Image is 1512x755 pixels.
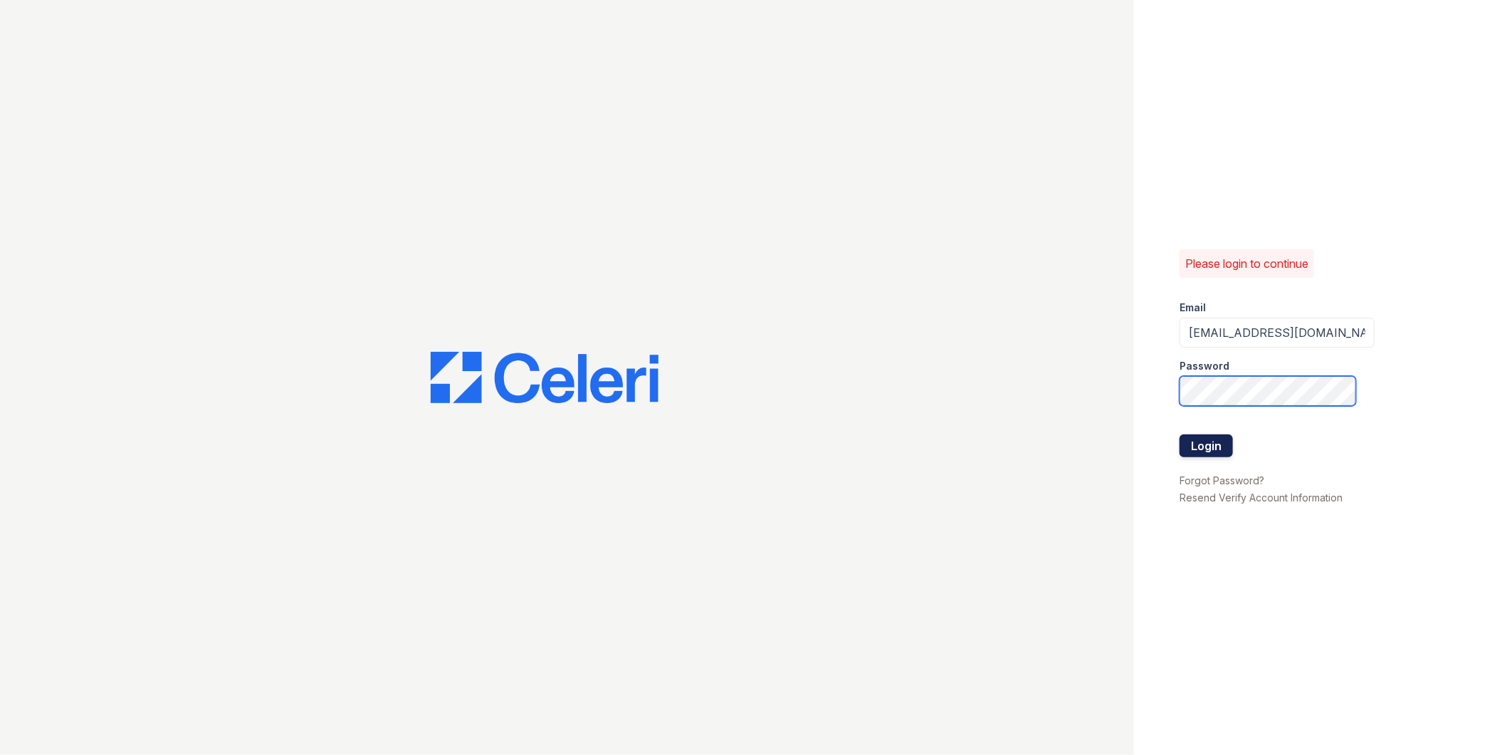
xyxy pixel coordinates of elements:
[1180,434,1233,457] button: Login
[1180,359,1229,373] label: Password
[1185,255,1308,272] p: Please login to continue
[1180,474,1264,486] a: Forgot Password?
[1180,491,1343,504] a: Resend Verify Account Information
[431,352,658,403] img: CE_Logo_Blue-a8612792a0a2168367f1c8372b55b34899dd931a85d93a1a3d3e32e68fde9ad4.png
[1180,301,1206,315] label: Email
